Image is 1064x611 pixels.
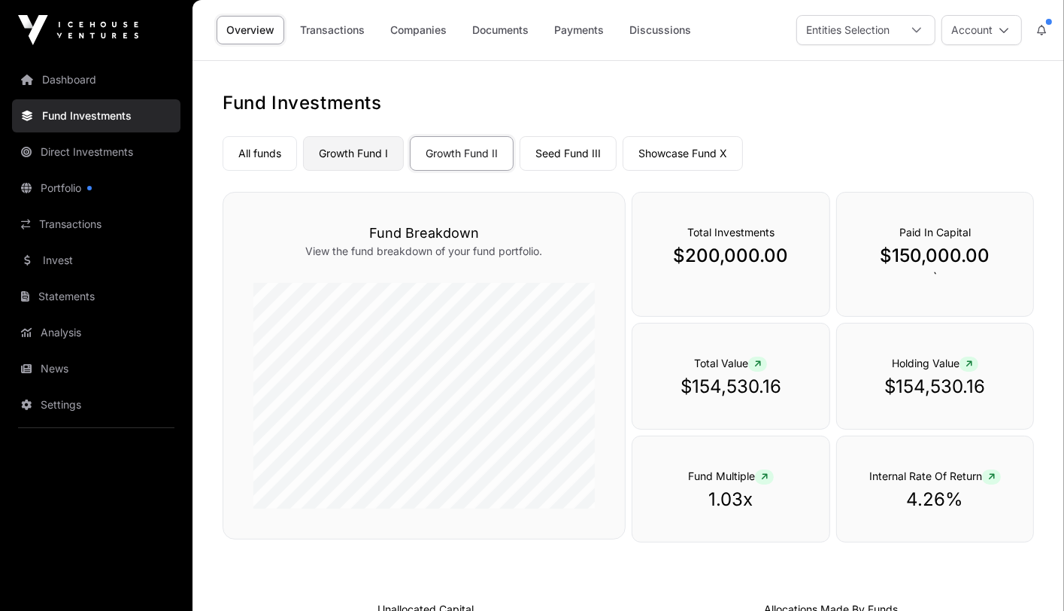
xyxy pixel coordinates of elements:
a: Invest [12,244,180,277]
span: Total Investments [687,226,775,239]
a: Portfolio [12,172,180,205]
a: Transactions [290,16,374,44]
a: Direct Investments [12,135,180,169]
a: Growth Fund II [410,136,514,171]
span: Fund Multiple [688,470,774,482]
span: Internal Rate Of Return [869,470,1001,482]
p: $154,530.16 [662,375,799,399]
a: Companies [380,16,456,44]
span: Holding Value [892,357,978,369]
span: Paid In Capital [899,226,971,239]
a: News [12,352,180,385]
a: Fund Investments [12,99,180,132]
button: Account [941,15,1022,45]
a: Documents [462,16,538,44]
a: Transactions [12,208,180,241]
a: All funds [223,136,297,171]
a: Overview [217,16,284,44]
iframe: Chat Widget [989,539,1064,611]
a: Seed Fund III [520,136,617,171]
p: 1.03x [662,488,799,512]
a: Dashboard [12,63,180,96]
p: 4.26% [867,488,1004,512]
p: $150,000.00 [867,244,1004,268]
div: Entities Selection [797,16,899,44]
a: Analysis [12,316,180,349]
img: Icehouse Ventures Logo [18,15,138,45]
a: Discussions [620,16,701,44]
h1: Fund Investments [223,91,1034,115]
a: Statements [12,280,180,313]
a: Settings [12,388,180,421]
p: $200,000.00 [662,244,799,268]
h3: Fund Breakdown [253,223,595,244]
p: $154,530.16 [867,375,1004,399]
a: Payments [544,16,614,44]
a: Growth Fund I [303,136,404,171]
a: Showcase Fund X [623,136,743,171]
div: ` [836,192,1035,317]
span: Total Value [694,357,767,369]
p: View the fund breakdown of your fund portfolio. [253,244,595,259]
